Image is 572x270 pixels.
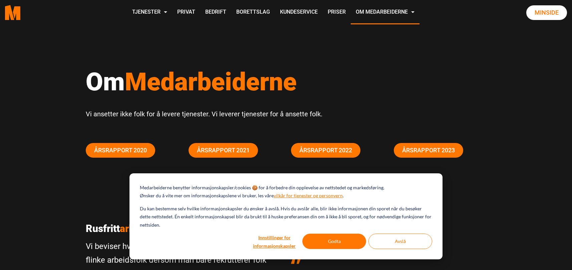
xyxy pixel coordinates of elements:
p: Medarbeiderne benytter informasjonskapsler/cookies 🍪 for å forbedre din opplevelse av nettstedet ... [140,184,384,192]
h1: Om [86,67,486,97]
button: Avslå [368,234,432,249]
a: Kundeservice [275,1,323,24]
a: Minside [526,5,567,20]
button: Godta [302,234,366,249]
p: Rusfritt [86,223,281,235]
a: Borettslag [231,1,275,24]
button: Innstillinger for informasjonskapsler [249,234,300,249]
a: Priser [323,1,351,24]
a: Privat [172,1,200,24]
a: Bedrift [200,1,231,24]
p: Du kan bestemme selv hvilke informasjonskapsler du ønsker å avslå. Hvis du avslår alle, blir ikke... [140,205,432,229]
p: Vi ansetter ikke folk for å levere tjenester. Vi leverer tjenester for å ansette folk. [86,108,486,120]
a: vilkår for tjenester og personvern [274,192,343,200]
span: arbeid [120,223,148,234]
p: Ønsker du å vite mer om informasjonskapslene vi bruker, les våre . [140,192,344,200]
div: Cookie banner [129,173,443,259]
a: Årsrapport 2020 [86,143,155,158]
a: Årsrapport 2021 [189,143,258,158]
a: Årsrapport 2023 [394,143,463,158]
span: Medarbeiderne [125,67,297,96]
a: Tjenester [127,1,172,24]
a: Årsrapport 2022 [291,143,360,158]
a: Om Medarbeiderne [351,1,419,24]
